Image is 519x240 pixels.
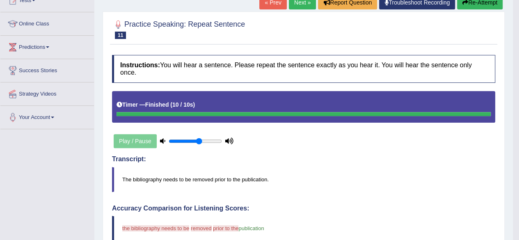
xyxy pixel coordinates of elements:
span: prior to the [213,225,238,231]
b: Instructions: [120,62,160,69]
span: publication [238,225,264,231]
a: Success Stories [0,59,94,80]
h4: Accuracy Comparison for Listening Scores: [112,205,495,212]
a: Your Account [0,106,94,126]
span: 11 [115,32,126,39]
b: Finished [145,101,169,108]
a: Online Class [0,12,94,33]
b: 10 / 10s [172,101,193,108]
h4: Transcript: [112,155,495,163]
b: ( [170,101,172,108]
a: Predictions [0,36,94,56]
h5: Timer — [117,102,195,108]
h4: You will hear a sentence. Please repeat the sentence exactly as you hear it. You will hear the se... [112,55,495,82]
blockquote: The bibliography needs to be removed prior to the publication. [112,167,495,192]
h2: Practice Speaking: Repeat Sentence [112,18,245,39]
span: removed [191,225,212,231]
a: Strategy Videos [0,82,94,103]
span: the bibliography needs to be [122,225,189,231]
b: ) [193,101,195,108]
